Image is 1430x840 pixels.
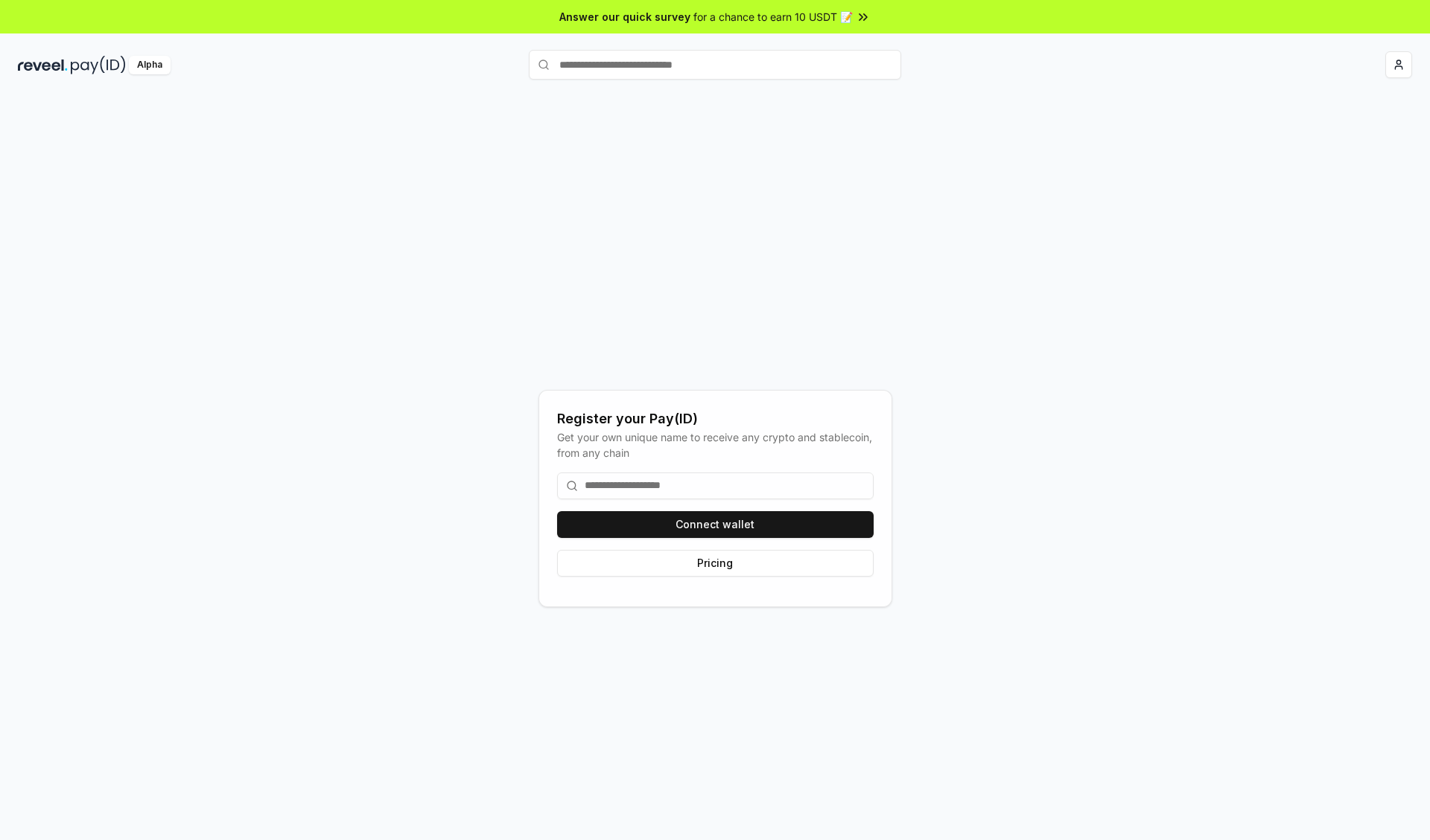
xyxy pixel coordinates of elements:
div: Register your Pay(ID) [557,408,874,429]
button: Connect wallet [557,511,874,538]
button: Pricing [557,550,874,577]
img: pay_id [71,56,126,74]
div: Alpha [129,56,171,74]
div: Get your own unique name to receive any crypto and stablecoin, from any chain [557,429,874,461]
img: reveel_dark [18,56,68,74]
span: Answer our quick survey [559,9,690,25]
span: for a chance to earn 10 USDT 📝 [693,9,853,25]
